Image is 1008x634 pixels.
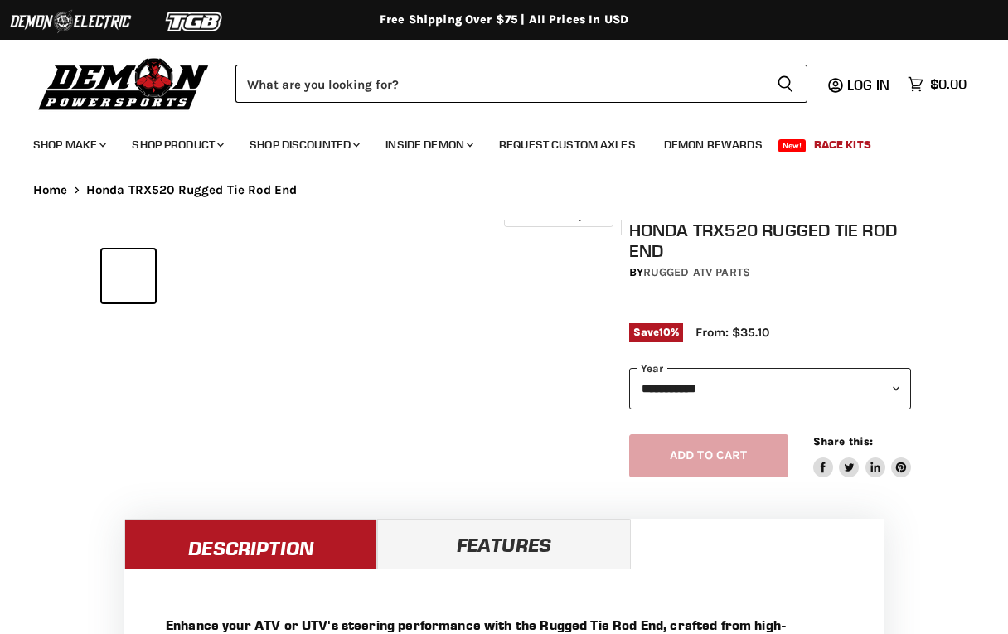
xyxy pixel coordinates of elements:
span: $0.00 [930,76,967,92]
button: Search [763,65,807,103]
aside: Share this: [813,434,912,478]
span: Honda TRX520 Rugged Tie Rod End [86,183,298,197]
a: Inside Demon [373,128,483,162]
a: Features [377,519,630,569]
form: Product [235,65,807,103]
ul: Main menu [21,121,962,162]
span: Share this: [813,435,873,448]
h1: Honda TRX520 Rugged Tie Rod End [629,220,912,261]
a: $0.00 [899,72,975,96]
span: From: $35.10 [695,325,769,340]
a: Description [124,519,377,569]
span: Save % [629,323,684,341]
span: Click to expand [512,209,604,221]
a: Shop Make [21,128,116,162]
a: Home [33,183,68,197]
select: year [629,368,912,409]
a: Log in [840,77,899,92]
a: Rugged ATV Parts [643,265,750,279]
img: Demon Powersports [33,54,215,113]
input: Search [235,65,763,103]
img: Demon Electric Logo 2 [8,6,133,37]
a: Shop Product [119,128,234,162]
img: TGB Logo 2 [133,6,257,37]
a: Request Custom Axles [487,128,648,162]
a: Demon Rewards [652,128,775,162]
span: New! [778,139,807,152]
div: by [629,264,912,282]
a: Shop Discounted [237,128,370,162]
a: Race Kits [802,128,884,162]
span: Log in [847,76,889,93]
span: 10 [659,326,671,338]
button: Honda TRX520 Rugged Tie Rod End thumbnail [102,249,155,302]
